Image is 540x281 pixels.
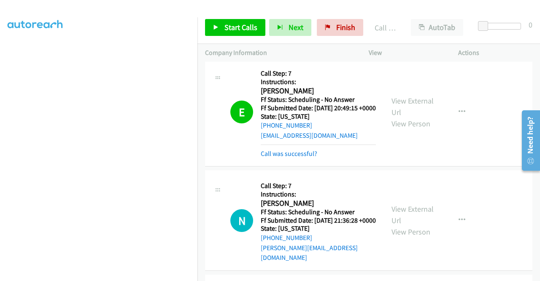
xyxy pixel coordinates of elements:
a: View Person [391,227,430,237]
h5: State: [US_STATE] [261,224,376,233]
div: The call is yet to be attempted [230,209,253,232]
p: Company Information [205,48,354,58]
h2: [PERSON_NAME] [261,86,373,96]
button: Next [269,19,311,36]
a: View Person [391,119,430,128]
iframe: Resource Center [516,107,540,174]
a: Finish [317,19,363,36]
a: Call was successful? [261,150,317,158]
h5: State: [US_STATE] [261,112,376,121]
div: Delay between calls (in seconds) [482,23,521,30]
p: Actions [458,48,532,58]
h5: Ff Submitted Date: [DATE] 21:36:28 +0000 [261,216,376,225]
h5: Instructions: [261,190,376,199]
h5: Call Step: 7 [261,69,376,78]
a: [EMAIL_ADDRESS][DOMAIN_NAME] [261,131,358,139]
a: [PERSON_NAME][EMAIL_ADDRESS][DOMAIN_NAME] [261,244,358,262]
h5: Instructions: [261,78,376,86]
a: Start Calls [205,19,265,36]
h5: Ff Submitted Date: [DATE] 20:49:15 +0000 [261,104,376,112]
a: View External Url [391,204,434,225]
h5: Ff Status: Scheduling - No Answer [261,208,376,216]
h2: [PERSON_NAME] [261,199,373,208]
a: [PHONE_NUMBER] [261,121,312,129]
a: [PHONE_NUMBER] [261,234,312,242]
div: 0 [529,19,532,30]
span: Next [289,22,303,32]
p: Call Completed [375,22,396,33]
button: AutoTab [411,19,463,36]
h5: Ff Status: Scheduling - No Answer [261,95,376,104]
p: View [369,48,443,58]
h1: N [230,209,253,232]
a: View External Url [391,96,434,117]
span: Finish [336,22,355,32]
span: Start Calls [224,22,257,32]
h1: E [230,101,253,123]
h5: Call Step: 7 [261,182,376,190]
